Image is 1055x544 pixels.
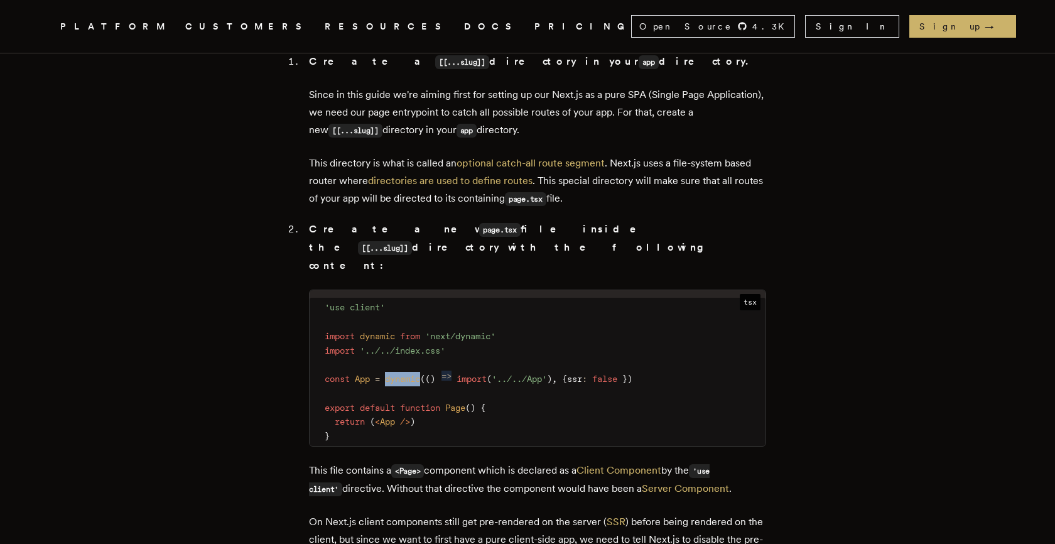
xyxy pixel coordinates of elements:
[400,331,420,341] span: from
[328,124,382,138] code: [[...slug]]
[464,19,519,35] a: DOCS
[457,157,605,169] a: optional catch-all route segment
[380,416,395,427] span: App
[622,374,627,384] span: }
[576,464,661,476] a: Client Component
[639,55,659,69] code: app
[441,371,452,381] span: =>
[592,374,617,384] span: false
[567,374,582,384] span: ssr
[642,482,729,494] a: Server Component
[360,331,395,341] span: dynamic
[487,374,492,384] span: (
[355,374,370,384] span: App
[470,403,475,413] span: )
[309,223,713,271] strong: Create a new file inside the directory with the following content:
[325,431,330,441] span: }
[360,345,445,356] span: '../../index.css'
[909,15,1016,38] a: Sign up
[309,464,710,496] code: 'use client'
[552,374,557,384] span: ,
[534,19,631,35] a: PRICING
[309,86,766,139] p: Since in this guide we're aiming first for setting up our Next.js as a pure SPA (Single Page Appl...
[335,416,365,427] span: return
[505,192,546,206] code: page.tsx
[325,374,350,384] span: const
[582,374,587,384] span: :
[985,20,1006,33] span: →
[547,374,552,384] span: )
[445,403,465,413] span: Page
[368,175,533,187] a: directories are used to define routes
[410,416,415,427] span: )
[400,403,440,413] span: function
[465,403,470,413] span: (
[425,331,495,341] span: 'next/dynamic'
[360,403,395,413] span: default
[375,416,380,427] span: <
[425,374,430,384] span: (
[325,345,355,356] span: import
[325,19,449,35] button: RESOURCES
[391,464,424,478] code: <Page>
[752,20,792,33] span: 4.3 K
[309,55,750,67] strong: Create a directory in your directory.
[430,374,435,384] span: )
[60,19,170,35] button: PLATFORM
[325,403,355,413] span: export
[358,241,412,255] code: [[...slug]]
[325,331,355,341] span: import
[309,462,766,498] p: This file contains a component which is declared as a by the directive. Without that directive th...
[627,374,632,384] span: )
[607,516,625,528] a: SSR
[457,374,487,384] span: import
[639,20,732,33] span: Open Source
[562,374,567,384] span: {
[435,55,489,69] code: [[...slug]]
[185,19,310,35] a: CUSTOMERS
[457,124,477,138] code: app
[805,15,899,38] a: Sign In
[492,374,547,384] span: '../../App'
[479,223,521,237] code: page.tsx
[325,302,385,312] span: 'use client'
[420,374,425,384] span: (
[370,416,375,427] span: (
[385,374,420,384] span: dynamic
[375,374,380,384] span: =
[480,403,485,413] span: {
[400,416,410,427] span: />
[740,294,760,310] span: tsx
[309,155,766,208] p: This directory is what is called an . Next.js uses a file-system based router where . This specia...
